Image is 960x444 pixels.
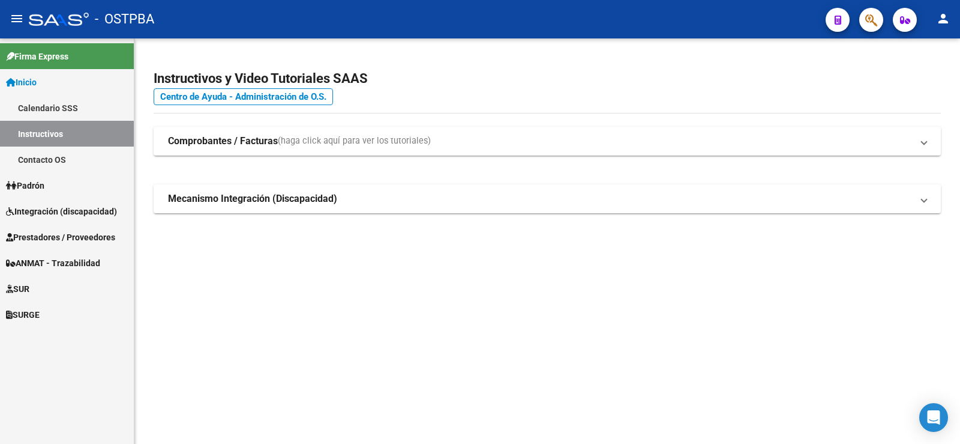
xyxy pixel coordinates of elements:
a: Centro de Ayuda - Administración de O.S. [154,88,333,105]
mat-icon: menu [10,11,24,26]
strong: Mecanismo Integración (Discapacidad) [168,192,337,205]
span: Integración (discapacidad) [6,205,117,218]
mat-icon: person [936,11,950,26]
span: SUR [6,282,29,296]
span: - OSTPBA [95,6,154,32]
span: Padrón [6,179,44,192]
span: Firma Express [6,50,68,63]
mat-expansion-panel-header: Mecanismo Integración (Discapacidad) [154,184,941,213]
span: (haga click aquí para ver los tutoriales) [278,135,431,148]
div: Open Intercom Messenger [919,403,948,432]
strong: Comprobantes / Facturas [168,135,278,148]
mat-expansion-panel-header: Comprobantes / Facturas(haga click aquí para ver los tutoriales) [154,127,941,156]
span: ANMAT - Trazabilidad [6,257,100,270]
span: Inicio [6,76,37,89]
h2: Instructivos y Video Tutoriales SAAS [154,67,941,90]
span: SURGE [6,308,40,321]
span: Prestadores / Proveedores [6,231,115,244]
